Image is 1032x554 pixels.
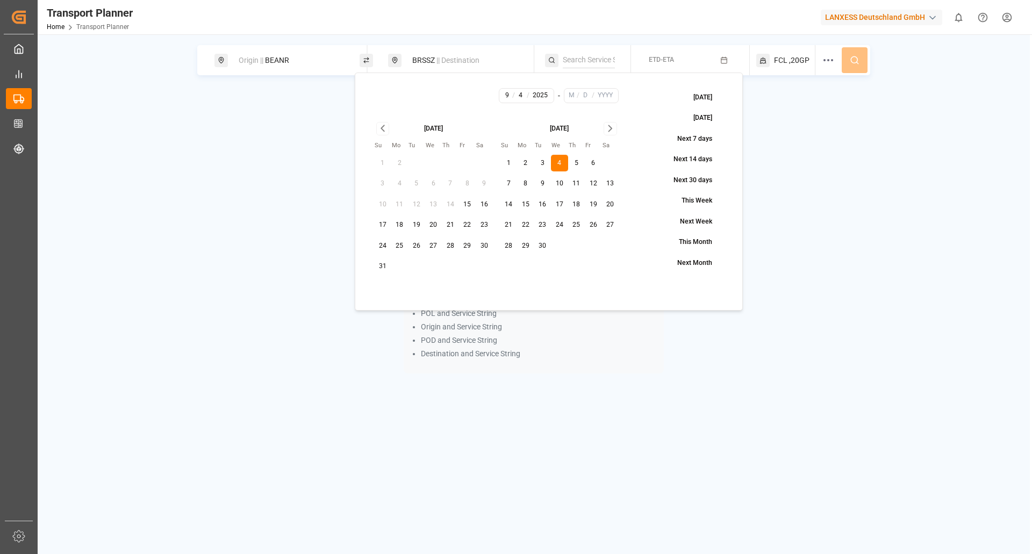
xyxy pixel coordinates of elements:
[534,175,551,192] button: 9
[947,5,971,30] button: show 0 new notifications
[585,196,602,213] button: 19
[517,238,534,255] button: 29
[517,217,534,234] button: 22
[558,88,560,103] div: -
[534,196,551,213] button: 16
[47,23,64,31] a: Home
[604,122,617,135] button: Go to next month
[637,50,743,71] button: ETD-ETA
[459,238,476,255] button: 29
[408,141,425,151] th: Tuesday
[655,212,723,231] button: Next Week
[534,217,551,234] button: 23
[657,192,723,211] button: This Week
[459,141,476,151] th: Friday
[514,91,528,100] input: D
[592,91,594,100] span: /
[408,217,425,234] button: 19
[517,175,534,192] button: 8
[232,51,348,70] div: BEANR
[500,238,518,255] button: 28
[602,141,619,151] th: Saturday
[239,56,263,64] span: Origin ||
[374,258,391,275] button: 31
[476,196,493,213] button: 16
[551,217,568,234] button: 24
[551,175,568,192] button: 10
[374,141,391,151] th: Sunday
[527,91,529,100] span: /
[594,91,617,100] input: YYYY
[47,5,133,21] div: Transport Planner
[585,175,602,192] button: 12
[374,238,391,255] button: 24
[425,238,442,255] button: 27
[550,124,569,134] div: [DATE]
[517,141,534,151] th: Monday
[566,91,577,100] input: M
[563,52,615,68] input: Search Service String
[500,141,518,151] th: Sunday
[424,124,443,134] div: [DATE]
[459,217,476,234] button: 22
[568,175,585,192] button: 11
[534,141,551,151] th: Tuesday
[669,88,723,107] button: [DATE]
[501,91,513,100] input: M
[534,238,551,255] button: 30
[551,196,568,213] button: 17
[534,155,551,172] button: 3
[577,91,579,100] span: /
[653,129,723,148] button: Next 7 days
[476,217,493,234] button: 23
[568,196,585,213] button: 18
[436,56,479,64] span: || Destination
[585,155,602,172] button: 6
[442,217,459,234] button: 21
[649,150,723,169] button: Next 14 days
[442,141,459,151] th: Thursday
[821,7,947,27] button: LANXESS Deutschland GmbH
[529,91,551,100] input: YYYY
[421,308,657,319] li: POL and Service String
[585,141,602,151] th: Friday
[421,335,657,346] li: POD and Service String
[421,348,657,359] li: Destination and Service String
[568,217,585,234] button: 25
[821,10,942,25] div: LANXESS Deutschland GmbH
[500,196,518,213] button: 14
[442,238,459,255] button: 28
[653,254,723,272] button: Next Month
[602,196,619,213] button: 20
[391,238,408,255] button: 25
[568,141,585,151] th: Thursday
[421,321,657,333] li: Origin and Service String
[406,51,522,70] div: BRSSZ
[551,141,568,151] th: Wednesday
[500,175,518,192] button: 7
[774,55,787,66] span: FCL
[971,5,995,30] button: Help Center
[789,55,809,66] span: ,20GP
[476,238,493,255] button: 30
[654,233,723,252] button: This Month
[649,171,723,190] button: Next 30 days
[517,196,534,213] button: 15
[517,155,534,172] button: 2
[512,91,515,100] span: /
[500,155,518,172] button: 1
[425,141,442,151] th: Wednesday
[459,196,476,213] button: 15
[425,217,442,234] button: 20
[500,217,518,234] button: 21
[649,56,674,63] span: ETD-ETA
[476,141,493,151] th: Saturday
[568,155,585,172] button: 5
[585,217,602,234] button: 26
[374,217,391,234] button: 17
[551,155,568,172] button: 4
[669,109,723,128] button: [DATE]
[579,91,592,100] input: D
[391,141,408,151] th: Monday
[602,175,619,192] button: 13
